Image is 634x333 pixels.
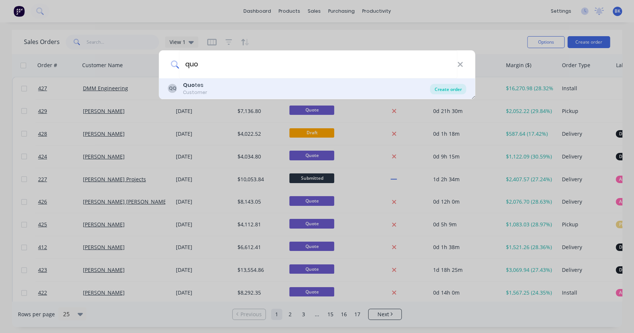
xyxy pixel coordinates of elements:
div: Create order [430,84,466,94]
b: Quo [183,81,195,89]
div: QQ [168,84,177,93]
div: Customer [183,89,207,96]
input: Enter a customer name to create a new order... [179,50,457,78]
div: tes [183,81,207,89]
